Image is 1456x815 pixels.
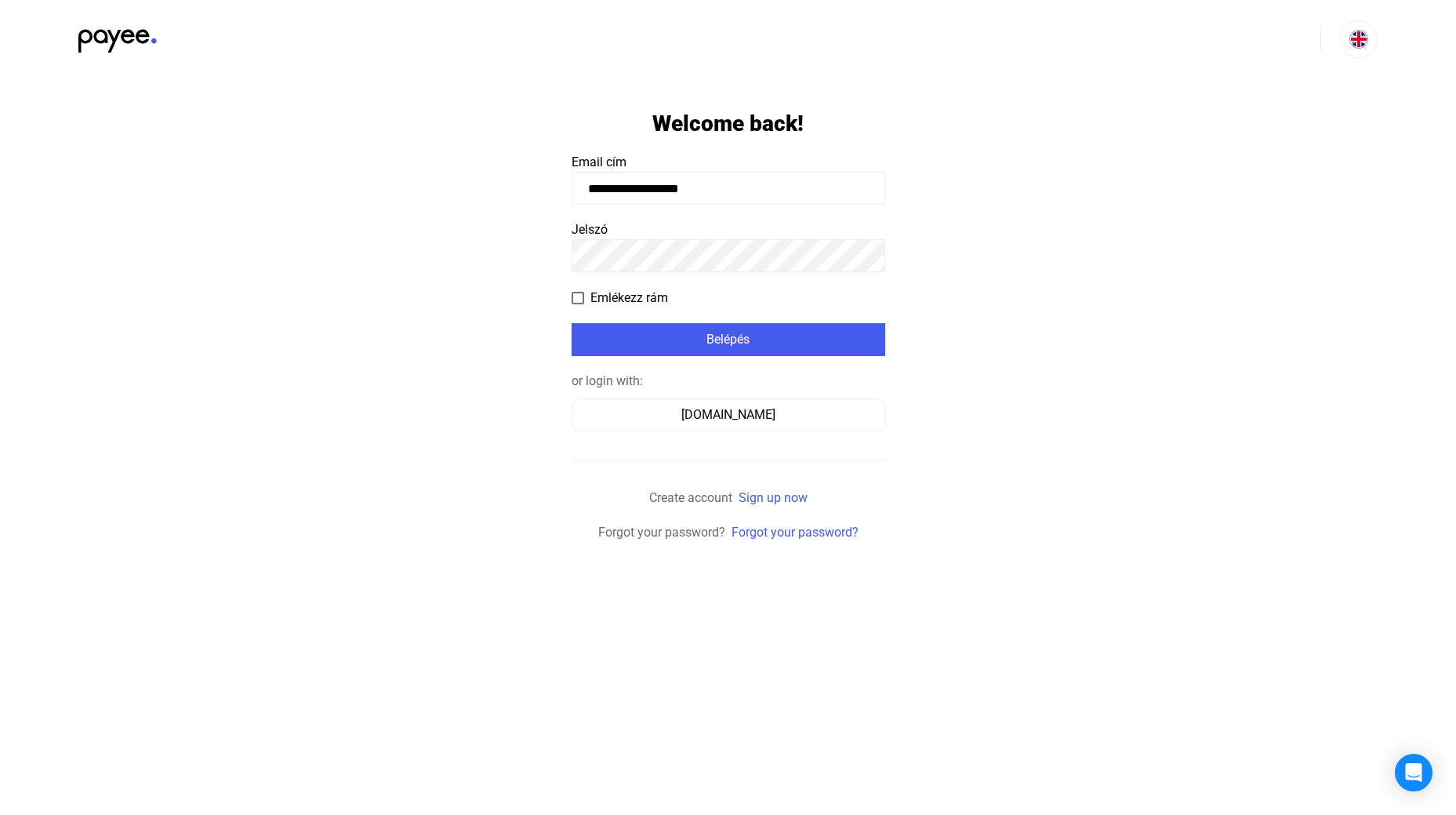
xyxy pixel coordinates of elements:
[572,398,885,431] button: [DOMAIN_NAME]
[649,490,732,505] span: Create account
[590,289,668,307] span: Emlékezz rám
[732,525,859,540] a: Forgot your password?
[598,525,725,540] span: Forgot your password?
[78,20,157,53] img: black-payee-blue-dot.svg
[1340,20,1378,58] button: EN
[572,372,885,391] div: or login with:
[1349,30,1368,49] img: EN
[652,110,804,137] h1: Welcome back!
[572,323,885,356] button: Belépés
[576,330,880,349] div: Belépés
[739,490,808,505] a: Sign up now
[1395,754,1432,791] div: Open Intercom Messenger
[572,155,626,169] span: Email cím
[572,222,608,237] span: Jelszó
[572,407,885,422] a: [DOMAIN_NAME]
[577,406,880,424] div: [DOMAIN_NAME]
